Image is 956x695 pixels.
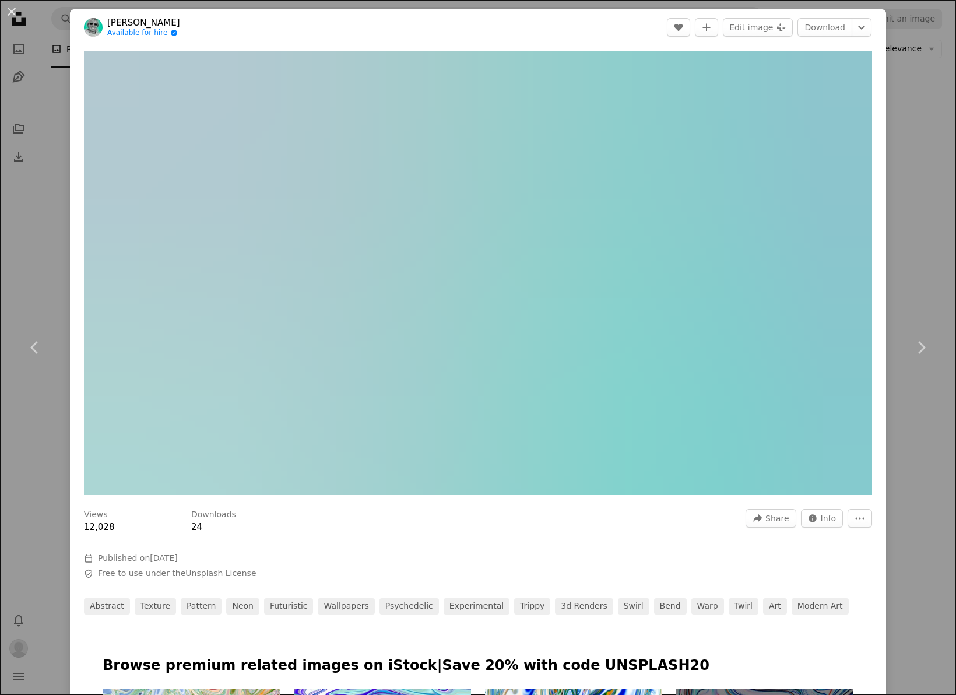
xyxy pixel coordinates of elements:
[191,509,236,521] h3: Downloads
[555,598,613,615] a: 3d renders
[318,598,374,615] a: wallpapers
[792,598,849,615] a: modern art
[763,598,787,615] a: art
[264,598,314,615] a: futuristic
[618,598,649,615] a: swirl
[667,18,690,37] button: Like
[379,598,439,615] a: psychedelic
[886,292,956,403] a: Next
[514,598,550,615] a: trippy
[135,598,176,615] a: texture
[746,509,796,528] button: Share this image
[181,598,222,615] a: pattern
[84,522,115,532] span: 12,028
[84,18,103,37] img: Go to Logan Voss's profile
[444,598,509,615] a: experimental
[821,510,836,527] span: Info
[98,568,256,580] span: Free to use under the
[852,18,871,37] button: Choose download size
[797,18,852,37] a: Download
[103,657,853,675] p: Browse premium related images on iStock | Save 20% with code UNSPLASH20
[98,553,178,563] span: Published on
[107,29,180,38] a: Available for hire
[107,17,180,29] a: [PERSON_NAME]
[729,598,758,615] a: twirl
[84,509,108,521] h3: Views
[691,598,724,615] a: warp
[84,51,872,495] img: Abstract, wavy, and colorful pattern dominates the image.
[695,18,718,37] button: Add to Collection
[226,598,259,615] a: neon
[191,522,202,532] span: 24
[150,553,177,563] time: May 27, 2025 at 1:31:26 PM EDT
[654,598,687,615] a: bend
[185,568,256,578] a: Unsplash License
[765,510,789,527] span: Share
[848,509,872,528] button: More Actions
[84,51,872,495] button: Zoom in on this image
[723,18,793,37] button: Edit image
[801,509,843,528] button: Stats about this image
[84,598,130,615] a: abstract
